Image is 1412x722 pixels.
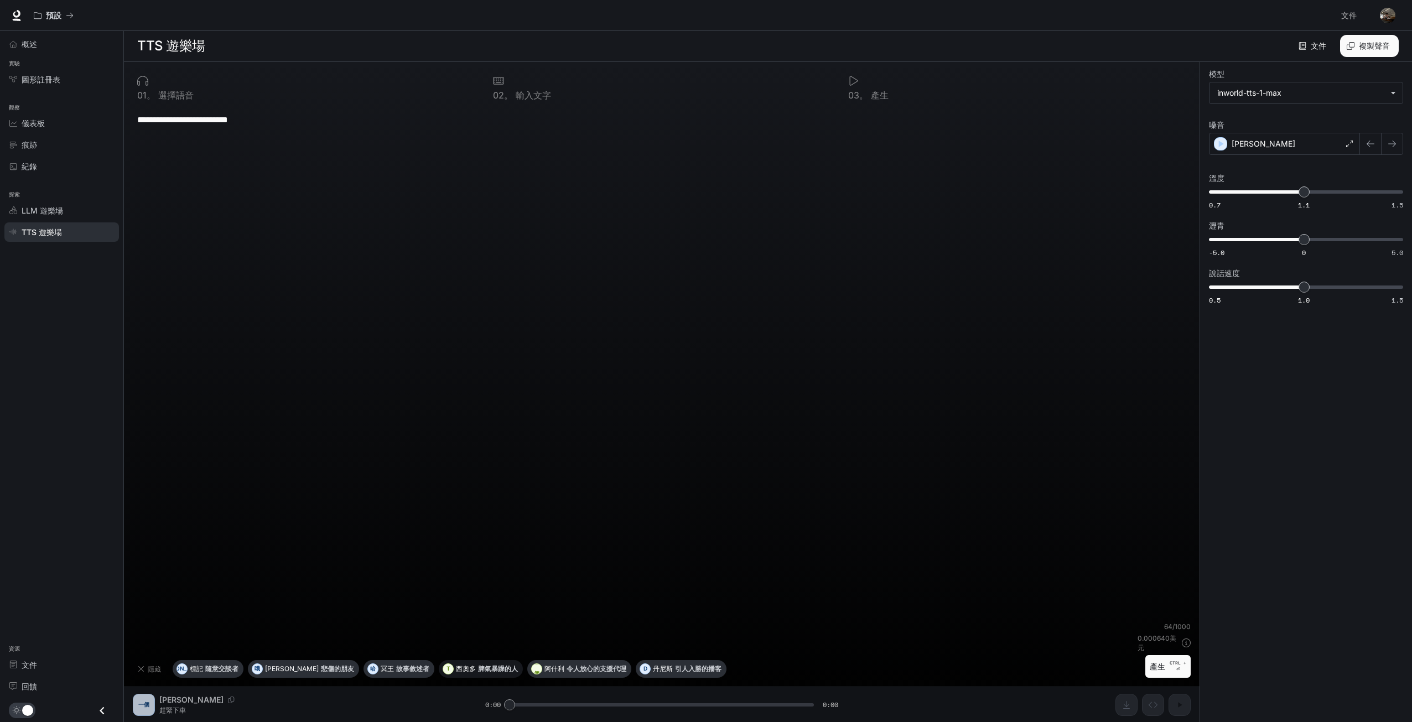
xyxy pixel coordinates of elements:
font: 0.7 [1209,200,1221,210]
font: 文件 [22,660,37,669]
font: 悲傷的朋友 [321,664,354,673]
img: 使用者頭像 [1380,8,1395,23]
font: 痕跡 [22,140,37,149]
font: 3 [854,90,859,101]
a: 文件 [1296,35,1331,57]
button: 哦[PERSON_NAME]悲傷的朋友 [248,660,359,678]
font: 冥王 [381,664,394,673]
a: LLM 遊樂場 [4,201,119,220]
font: 2 [499,90,504,101]
font: 實驗 [9,60,20,67]
font: 文件 [1311,41,1326,50]
font: -5.0 [1209,248,1224,257]
a: 文件 [4,655,119,674]
font: 64 [1164,622,1172,631]
font: 1.5 [1392,200,1403,210]
font: 輸入文字 [516,90,551,101]
font: [PERSON_NAME] [265,664,319,673]
span: 暗模式切換 [22,704,33,716]
font: LLM 遊樂場 [22,206,63,215]
font: 0.000640 [1138,634,1170,642]
font: 1.5 [1392,295,1403,305]
font: 嗓音 [1209,120,1224,129]
font: [PERSON_NAME] [159,665,206,672]
font: 哦 [255,665,260,672]
button: T西奧多脾氣暴躁的人 [439,660,523,678]
font: 產生 [1150,662,1165,671]
font: 選擇語音 [158,90,194,101]
font: 0 [1302,248,1306,257]
font: 隱藏 [148,665,161,673]
font: 故事敘述者 [396,664,429,673]
a: 儀表板 [4,113,119,133]
font: 0.5 [1209,295,1221,305]
font: TTS 遊樂場 [22,227,62,237]
button: 產生CTRL +⏎ [1145,655,1191,678]
font: inworld-tts-1-max [1217,88,1281,97]
font: D [643,665,647,672]
font: 。 [147,90,155,101]
a: 圖形註冊表 [4,70,119,89]
button: 所有工作區 [29,4,79,27]
font: 探索 [9,191,20,198]
font: 文件 [1341,11,1357,20]
button: 哈冥王故事敘述者 [364,660,434,678]
font: [PERSON_NAME] [1232,139,1295,148]
button: [PERSON_NAME]標記隨意交談者 [173,660,243,678]
font: CTRL + [1170,660,1186,666]
a: 痕跡 [4,135,119,154]
button: D丹尼斯引人入勝的播客 [636,660,726,678]
font: 1 [143,90,147,101]
font: ⏎ [1176,667,1180,672]
font: 。 [859,90,868,101]
font: 模型 [1209,69,1224,79]
font: 5.0 [1392,248,1403,257]
font: 儀表板 [22,118,45,128]
a: 紀錄 [4,157,119,176]
font: 。 [504,90,513,101]
font: 令人放心的支援代理 [567,664,626,673]
font: 圖形註冊表 [22,75,60,84]
font: 資源 [9,645,20,652]
font: 西奧多 [456,664,476,673]
a: 回饋 [4,677,119,696]
button: 使用者頭像 [1377,4,1399,27]
font: 回饋 [22,682,37,691]
div: inworld-tts-1-max [1209,82,1403,103]
font: 0 [848,90,854,101]
font: 脾氣暴躁的人 [478,664,518,673]
font: 標記 [190,664,203,673]
font: 隨意交談者 [205,664,238,673]
font: T [447,665,450,672]
font: 產生 [871,90,889,101]
font: 複製聲音 [1359,41,1390,50]
font: 溫度 [1209,173,1224,183]
button: 隱藏 [133,660,168,678]
button: 複製聲音 [1340,35,1399,57]
font: 概述 [22,39,37,49]
button: 關閉抽屜 [90,699,115,722]
font: 紀錄 [22,162,37,171]
a: 概述 [4,34,119,54]
font: TTS 遊樂場 [137,38,205,54]
font: 0 [137,90,143,101]
a: 文件 [1337,4,1372,27]
font: 哈 [370,665,376,672]
font: 引人入勝的播客 [675,664,721,673]
font: 0 [493,90,499,101]
font: 1.0 [1298,295,1310,305]
font: 1.1 [1298,200,1310,210]
font: 阿什利 [544,664,564,673]
font: 丹尼斯 [653,664,673,673]
font: 觀察 [9,104,20,111]
font: 美元 [1138,634,1176,652]
font: 預設 [46,11,61,20]
button: 一個阿什利令人放心的支援代理 [527,660,631,678]
font: / [1172,622,1175,631]
font: 說話速度 [1209,268,1240,278]
a: TTS 遊樂場 [4,222,119,242]
font: 瀝青 [1209,221,1224,230]
font: 1000 [1175,622,1191,631]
